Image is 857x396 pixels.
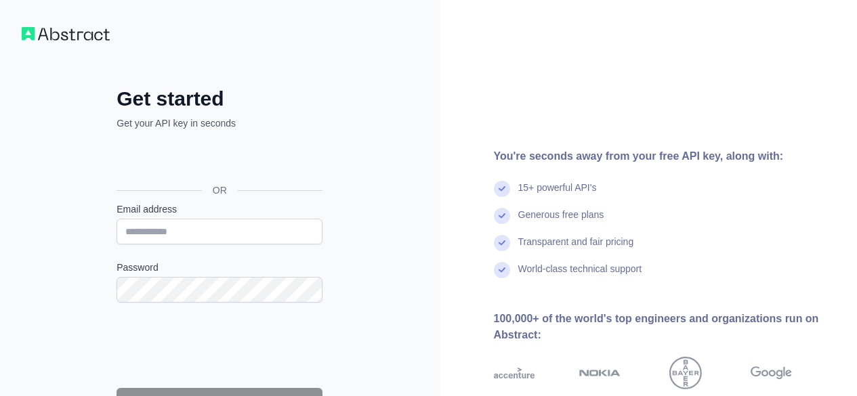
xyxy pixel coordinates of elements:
div: Generous free plans [518,208,604,235]
div: World-class technical support [518,262,642,289]
img: check mark [494,235,510,251]
div: 15+ powerful API's [518,181,597,208]
img: nokia [579,357,621,389]
div: 100,000+ of the world's top engineers and organizations run on Abstract: [494,311,836,343]
img: bayer [669,357,702,389]
iframe: Sign in with Google Button [110,145,327,175]
span: OR [202,183,238,197]
img: accenture [494,357,535,389]
iframe: reCAPTCHA [117,319,322,372]
div: You're seconds away from your free API key, along with: [494,148,836,164]
img: google [751,357,792,389]
label: Email address [117,202,322,216]
div: Transparent and fair pricing [518,235,634,262]
h2: Get started [117,87,322,111]
img: Workflow [22,27,110,41]
p: Get your API key in seconds [117,116,322,130]
img: check mark [494,181,510,197]
img: check mark [494,208,510,224]
img: check mark [494,262,510,278]
label: Password [117,261,322,274]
